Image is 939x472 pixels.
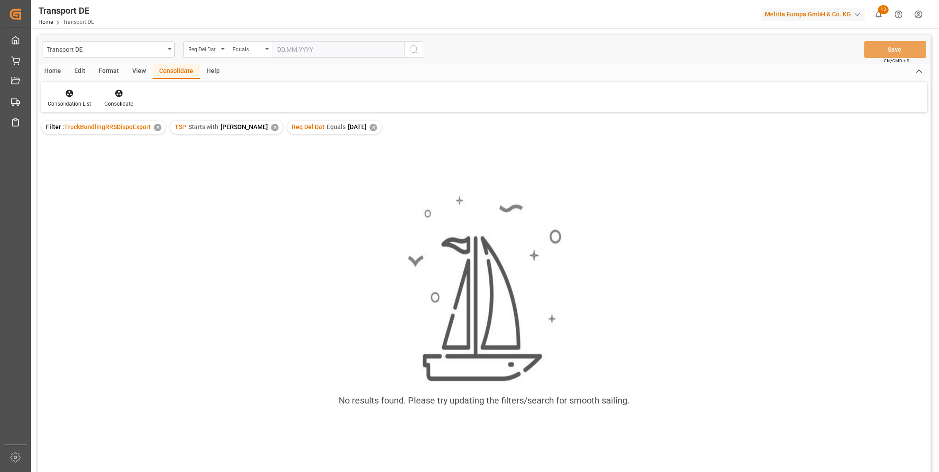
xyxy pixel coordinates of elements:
span: TruckBundlingRRSDispoExport [64,123,151,130]
div: Help [200,64,226,79]
a: Home [38,19,53,25]
button: Help Center [889,4,908,24]
button: show 13 new notifications [869,4,889,24]
div: Consolidation List [48,100,91,108]
div: Consolidate [104,100,133,108]
span: Filter : [46,123,64,130]
div: Consolidate [153,64,200,79]
img: smooth_sailing.jpeg [407,194,561,383]
div: ✕ [154,124,161,131]
div: Melitta Europa GmbH & Co. KG [761,8,865,21]
button: Save [864,41,926,58]
div: ✕ [271,124,279,131]
div: No results found. Please try updating the filters/search for smooth sailing. [339,394,630,407]
div: Home [38,64,68,79]
button: open menu [228,41,272,58]
span: 13 [878,5,889,14]
button: Melitta Europa GmbH & Co. KG [761,6,869,23]
div: Edit [68,64,92,79]
span: Ctrl/CMD + S [884,57,909,64]
input: DD.MM.YYYY [272,41,405,58]
span: TSP [175,123,186,130]
div: Transport DE [38,4,94,17]
button: search button [405,41,423,58]
div: View [126,64,153,79]
button: open menu [183,41,228,58]
span: [DATE] [348,123,366,130]
span: Req Del Dat [292,123,324,130]
button: open menu [42,41,175,58]
div: Equals [233,43,263,53]
span: [PERSON_NAME] [221,123,268,130]
div: Transport DE [47,43,165,54]
span: Starts with [188,123,218,130]
div: Req Del Dat [188,43,218,53]
span: Equals [327,123,346,130]
div: ✕ [370,124,377,131]
div: Format [92,64,126,79]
